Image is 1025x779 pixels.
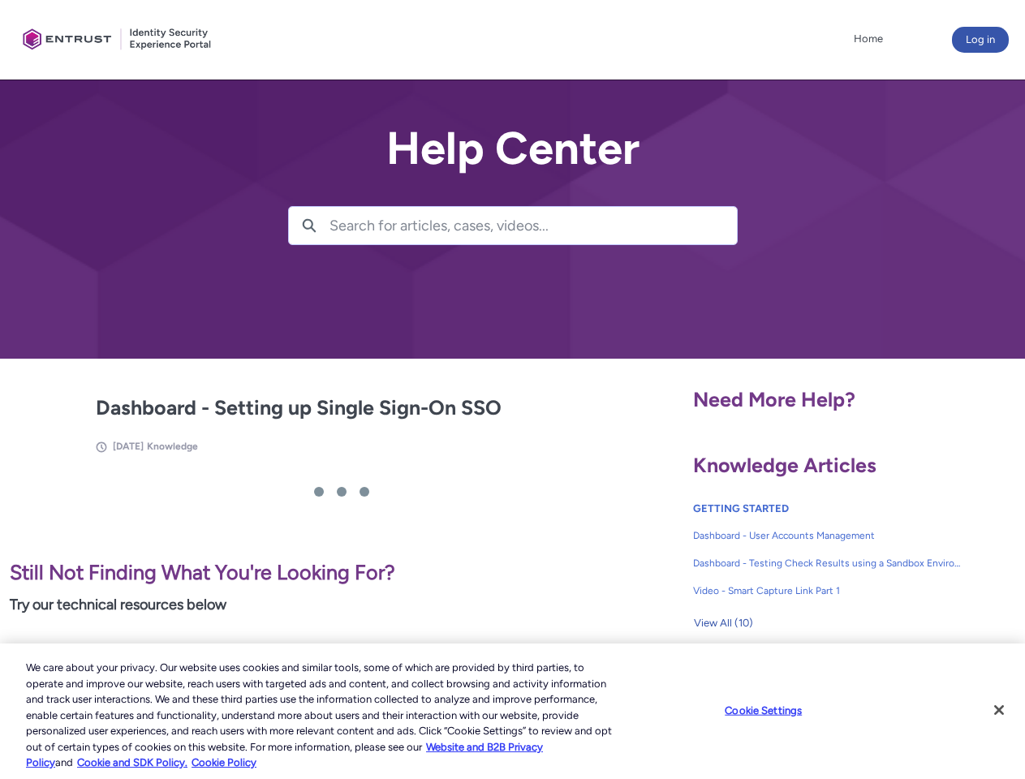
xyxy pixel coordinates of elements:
[77,756,187,768] a: Cookie and SDK Policy.
[693,610,754,636] button: View All (10)
[693,549,963,577] a: Dashboard - Testing Check Results using a Sandbox Environment
[694,611,753,635] span: View All (10)
[981,692,1017,728] button: Close
[288,123,738,174] h2: Help Center
[693,387,855,411] span: Need More Help?
[10,594,674,616] p: Try our technical resources below
[952,27,1009,53] button: Log in
[96,393,588,424] h2: Dashboard - Setting up Single Sign-On SSO
[113,441,144,452] span: [DATE]
[693,528,963,543] span: Dashboard - User Accounts Management
[192,756,256,768] a: Cookie Policy
[850,27,887,51] a: Home
[147,439,198,454] li: Knowledge
[329,207,737,244] input: Search for articles, cases, videos...
[10,557,674,588] p: Still Not Finding What You're Looking For?
[289,207,329,244] button: Search
[693,502,789,514] a: GETTING STARTED
[693,522,963,549] a: Dashboard - User Accounts Management
[693,453,876,477] span: Knowledge Articles
[693,583,963,598] span: Video - Smart Capture Link Part 1
[26,660,615,771] div: We care about your privacy. Our website uses cookies and similar tools, some of which are provide...
[693,577,963,605] a: Video - Smart Capture Link Part 1
[713,694,814,726] button: Cookie Settings
[693,556,963,570] span: Dashboard - Testing Check Results using a Sandbox Environment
